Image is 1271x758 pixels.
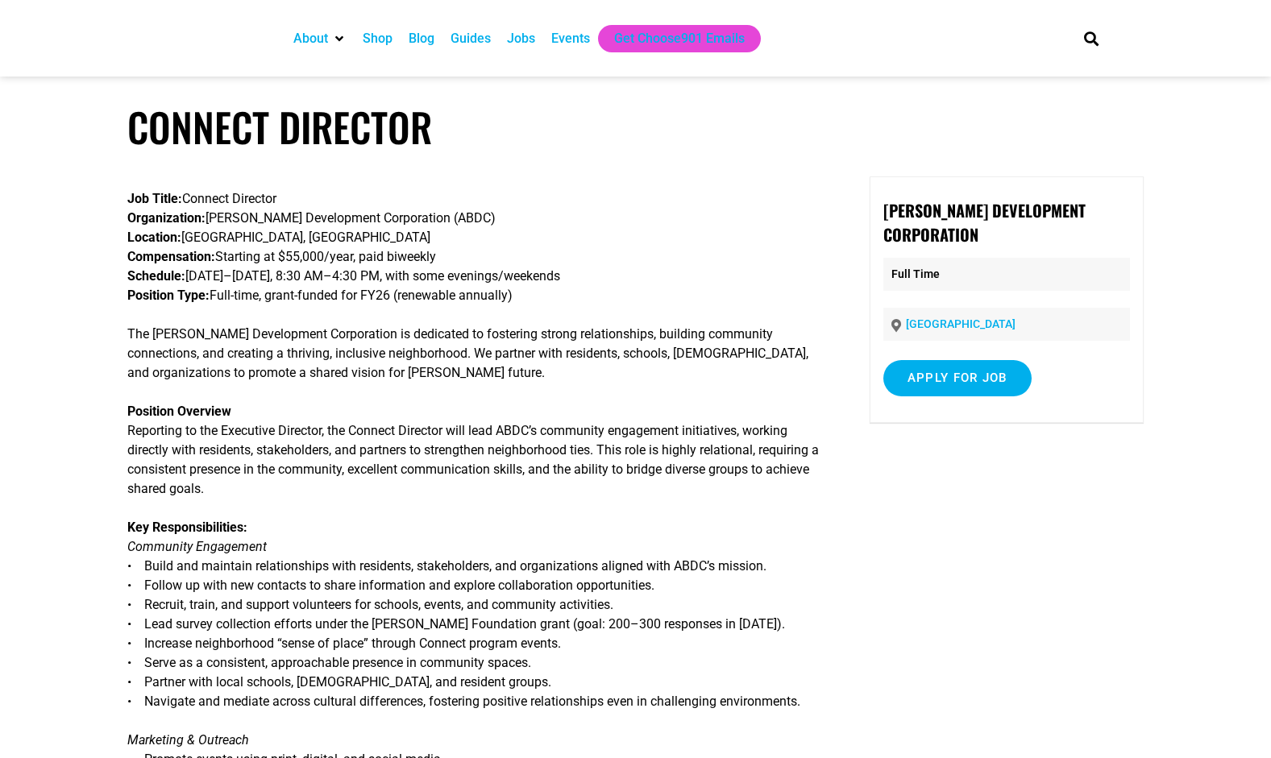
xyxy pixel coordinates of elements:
input: Apply for job [883,360,1032,396]
em: Community Engagement [127,539,267,554]
a: Events [551,29,590,48]
a: About [293,29,328,48]
strong: Organization: [127,210,206,226]
p: Connect Director [PERSON_NAME] Development Corporation (ABDC) [GEOGRAPHIC_DATA], [GEOGRAPHIC_DATA... [127,189,819,305]
strong: Position Type: [127,288,210,303]
strong: [PERSON_NAME] Development Corporation [883,198,1086,246]
p: Full Time [883,258,1130,291]
div: Search [1078,25,1104,52]
a: Blog [409,29,434,48]
a: Shop [363,29,393,48]
h1: Connect Director [127,103,1144,151]
p: Reporting to the Executive Director, the Connect Director will lead ABDC’s community engagement i... [127,402,819,499]
a: Jobs [507,29,535,48]
strong: Location: [127,230,181,245]
a: Guides [451,29,491,48]
a: Get Choose901 Emails [614,29,745,48]
a: [GEOGRAPHIC_DATA] [906,317,1016,330]
strong: Key Responsibilities: [127,520,247,535]
strong: Job Title: [127,191,182,206]
em: Marketing & Outreach [127,732,249,748]
nav: Main nav [285,25,1056,52]
strong: Compensation: [127,249,215,264]
p: • Build and maintain relationships with residents, stakeholders, and organizations aligned with A... [127,518,819,711]
strong: Position Overview [127,404,231,419]
div: About [285,25,355,52]
strong: Schedule: [127,268,185,284]
p: The [PERSON_NAME] Development Corporation is dedicated to fostering strong relationships, buildin... [127,325,819,383]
